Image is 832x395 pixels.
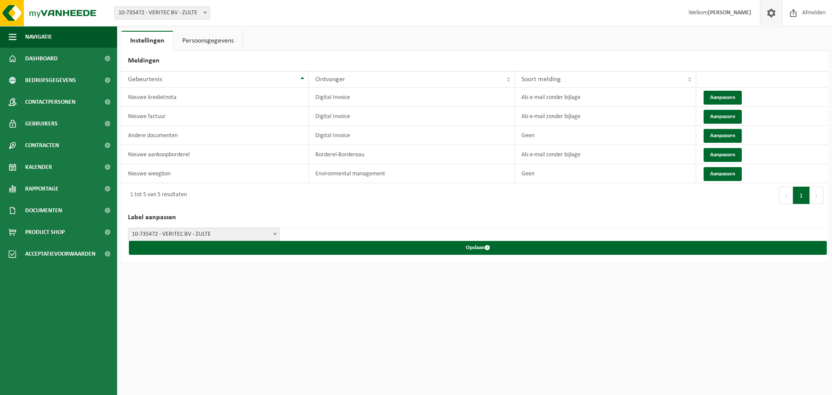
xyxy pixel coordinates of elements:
[515,88,696,107] td: Als e-mail zonder bijlage
[128,228,279,240] span: 10-735472 - VERITEC BV - ZULTE
[128,76,162,83] span: Gebeurtenis
[521,76,561,83] span: Soort melding
[309,164,515,183] td: Environmental management
[25,243,95,265] span: Acceptatievoorwaarden
[515,126,696,145] td: Geen
[121,88,309,107] td: Nieuwe kredietnota
[121,207,828,228] h2: Label aanpassen
[25,200,62,221] span: Documenten
[121,145,309,164] td: Nieuwe aankoopborderel
[315,76,345,83] span: Ontvanger
[515,145,696,164] td: Als e-mail zonder bijlage
[704,91,742,105] button: Aanpassen
[25,113,58,135] span: Gebruikers
[810,187,823,204] button: Next
[25,48,58,69] span: Dashboard
[779,187,793,204] button: Previous
[174,31,242,51] a: Persoonsgegevens
[25,221,65,243] span: Product Shop
[515,107,696,126] td: Als e-mail zonder bijlage
[121,164,309,183] td: Nieuwe weegbon
[25,69,76,91] span: Bedrijfsgegevens
[25,26,52,48] span: Navigatie
[704,129,742,143] button: Aanpassen
[309,107,515,126] td: Digital Invoice
[515,164,696,183] td: Geen
[121,126,309,145] td: Andere documenten
[708,10,751,16] strong: [PERSON_NAME]
[704,167,742,181] button: Aanpassen
[25,156,52,178] span: Kalender
[25,91,75,113] span: Contactpersonen
[25,178,59,200] span: Rapportage
[121,51,828,71] h2: Meldingen
[128,228,280,241] span: 10-735472 - VERITEC BV - ZULTE
[126,188,187,203] div: 1 tot 5 van 5 resultaten
[121,107,309,126] td: Nieuwe factuur
[25,135,59,156] span: Contracten
[793,187,810,204] button: 1
[309,145,515,164] td: Borderel-Bordereau
[704,148,742,162] button: Aanpassen
[115,7,210,20] span: 10-735472 - VERITEC BV - ZULTE
[309,126,515,145] td: Digital Invoice
[129,241,827,255] button: Opslaan
[115,7,210,19] span: 10-735472 - VERITEC BV - ZULTE
[704,110,742,124] button: Aanpassen
[309,88,515,107] td: Digital Invoice
[121,31,173,51] a: Instellingen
